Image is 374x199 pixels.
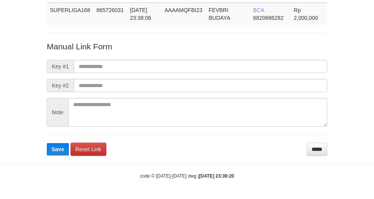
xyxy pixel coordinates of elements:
span: Note [47,98,68,127]
span: AAAAMQFBI23 [164,7,202,13]
td: SUPERLIGA168 [47,3,93,25]
a: Reset Link [71,143,106,156]
td: 865726031 [93,3,127,25]
button: Save [47,143,69,155]
span: [DATE] 23:38:06 [130,7,152,21]
span: Reset Link [76,146,101,152]
span: Copy 6820686282 to clipboard [253,15,284,21]
span: Save [51,146,64,152]
span: Rp 2,000,000 [294,7,318,21]
p: Manual Link Form [47,41,327,52]
span: BCA [253,7,264,13]
span: FEVBRI BUDAYA [209,7,231,21]
span: Key #2 [47,79,74,92]
small: code © [DATE]-[DATE] dwg | [140,173,234,179]
span: Key #1 [47,60,74,73]
strong: [DATE] 23:39:20 [199,173,234,179]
